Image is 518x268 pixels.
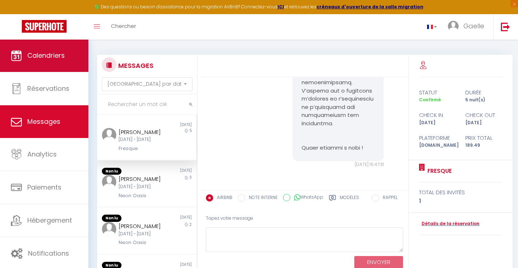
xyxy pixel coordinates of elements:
span: Analytics [27,150,57,159]
div: Neon Oasis [119,239,167,246]
div: durée [461,88,507,97]
a: ICI [278,4,284,10]
img: ... [448,21,459,32]
img: logout [501,22,510,31]
div: Tapez votre message [206,210,403,227]
div: check in [414,111,461,119]
span: Messages [27,117,60,126]
div: check out [461,111,507,119]
div: 189.49 [461,142,507,149]
h3: MESSAGES [116,57,154,74]
label: Modèles [340,194,359,203]
img: Super Booking [22,20,67,33]
span: Confirmé [419,97,441,103]
a: créneaux d'ouverture de la salle migration [316,4,423,10]
img: ... [102,128,116,142]
div: [DATE] - [DATE] [119,231,167,237]
a: ... Gaelle [442,14,493,40]
div: [PERSON_NAME] [119,128,167,137]
div: Plateforme [414,134,461,142]
div: [DATE] [461,119,507,126]
label: WhatsApp [290,194,323,202]
div: [DATE] - [DATE] [119,183,167,190]
span: Paiements [27,183,61,192]
div: [PERSON_NAME] [119,175,167,183]
div: [DOMAIN_NAME] [414,142,461,149]
div: [PERSON_NAME] [119,222,167,231]
span: Non lu [102,215,121,222]
input: Rechercher un mot clé [97,94,197,115]
button: Ouvrir le widget de chat LiveChat [6,3,28,25]
div: 5 nuit(s) [461,97,507,103]
div: [DATE] 16:47:31 [292,161,384,168]
div: Neon Oasis [119,192,167,199]
span: Non lu [102,168,121,175]
span: 5 [190,128,192,133]
span: Réservations [27,84,69,93]
div: total des invités [419,188,502,197]
span: 2 [190,222,192,227]
div: [DATE] [147,168,196,175]
a: Chercher [105,14,142,40]
div: 1 [419,197,502,206]
label: NOTE INTERNE [245,194,278,202]
img: ... [102,175,116,189]
span: 3 [190,175,192,180]
img: ... [102,222,116,236]
a: Détails de la réservation [419,220,479,227]
div: [DATE] [147,215,196,222]
span: Hébergement [27,216,72,225]
div: [DATE] - [DATE] [119,136,167,143]
div: statut [414,88,461,97]
span: Calendriers [27,51,65,60]
span: Notifications [28,249,69,258]
div: [DATE] [147,122,196,128]
label: RAPPEL [379,194,398,202]
div: Prix total [461,134,507,142]
span: Gaelle [463,21,484,31]
label: AIRBNB [213,194,232,202]
div: Fresque [119,145,167,152]
div: [DATE] [414,119,461,126]
a: Fresque [425,167,452,175]
span: Chercher [111,22,136,30]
